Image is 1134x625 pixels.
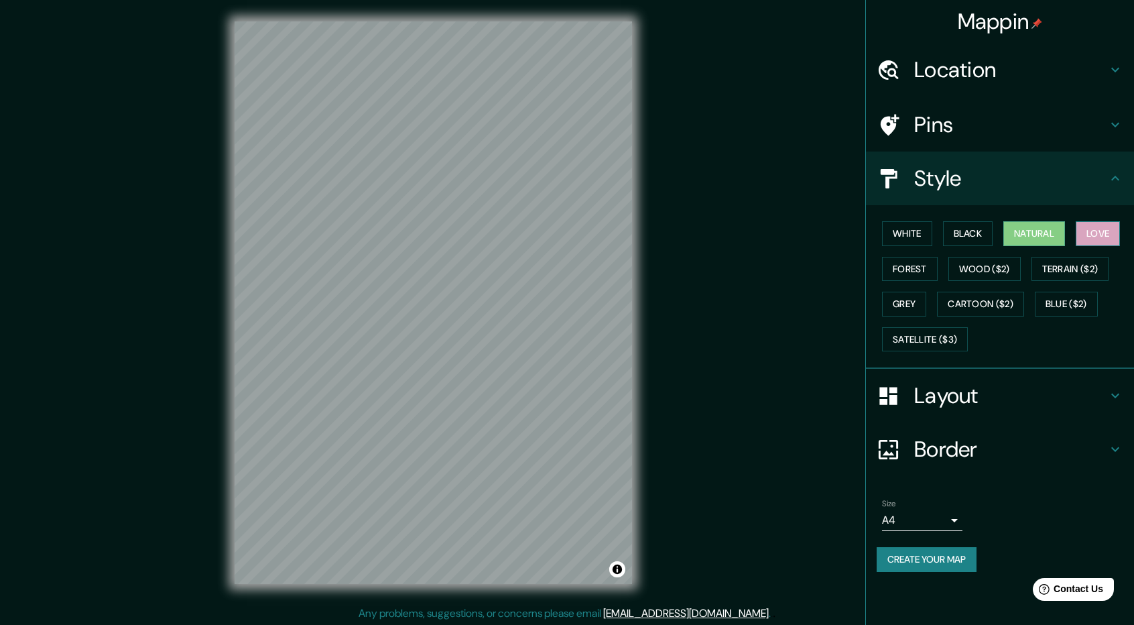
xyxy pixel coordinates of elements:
div: Location [866,43,1134,97]
div: A4 [882,510,962,531]
iframe: Help widget launcher [1015,573,1119,610]
button: Natural [1003,221,1065,246]
p: Any problems, suggestions, or concerns please email . [359,606,771,622]
button: Blue ($2) [1035,292,1098,317]
button: Grey [882,292,926,317]
label: Size [882,498,896,510]
div: Style [866,152,1134,205]
button: Cartoon ($2) [937,292,1024,317]
button: Wood ($2) [948,257,1021,282]
div: . [771,606,773,622]
button: Toggle attribution [609,561,625,577]
div: Border [866,422,1134,476]
h4: Pins [914,111,1107,138]
div: Pins [866,98,1134,152]
h4: Style [914,165,1107,192]
canvas: Map [235,21,632,584]
a: [EMAIL_ADDRESS][DOMAIN_NAME] [603,606,769,620]
h4: Mappin [958,8,1043,35]
div: . [773,606,775,622]
button: Satellite ($3) [882,327,968,352]
h4: Location [914,56,1107,83]
img: pin-icon.png [1031,18,1042,29]
button: Terrain ($2) [1031,257,1109,282]
button: White [882,221,932,246]
button: Black [943,221,993,246]
h4: Border [914,436,1107,463]
button: Forest [882,257,938,282]
div: Layout [866,369,1134,422]
button: Love [1076,221,1120,246]
h4: Layout [914,382,1107,409]
button: Create your map [877,547,976,572]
